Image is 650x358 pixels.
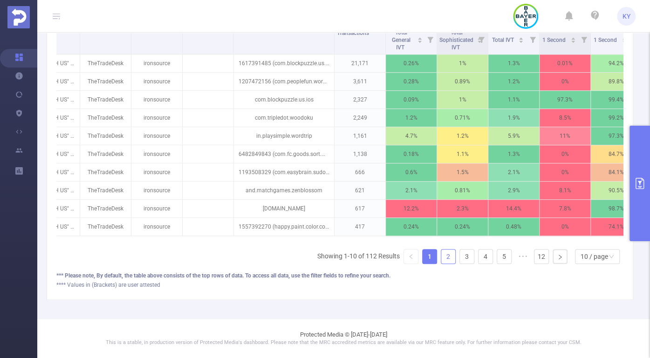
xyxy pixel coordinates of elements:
[234,73,334,90] p: 1207472156 (com.peoplefun.wordcross)
[591,127,642,145] p: 97.3%
[417,36,423,41] div: Sort
[540,182,590,199] p: 8.1%
[408,254,414,259] i: icon: left
[488,54,539,72] p: 1.3%
[488,182,539,199] p: 2.9%
[335,182,385,199] p: 621
[234,200,334,217] p: [DOMAIN_NAME]
[404,249,418,264] li: Previous Page
[80,54,131,72] p: TheTradeDesk
[542,37,567,43] span: 1 Second
[540,54,590,72] p: 0.01%
[623,7,630,26] span: KY
[518,36,524,41] div: Sort
[622,36,627,39] i: icon: caret-up
[591,145,642,163] p: 84.7%
[591,73,642,90] p: 89.8%
[540,200,590,217] p: 7.8%
[131,163,182,181] p: ironsource
[540,218,590,236] p: 0%
[7,6,30,28] img: Protected Media
[335,145,385,163] p: 1,138
[437,127,488,145] p: 1.2%
[609,254,614,260] i: icon: down
[335,163,385,181] p: 666
[478,249,493,264] li: 4
[317,249,400,264] li: Showing 1-10 of 112 Results
[488,73,539,90] p: 1.2%
[591,200,642,217] p: 98.7%
[540,73,590,90] p: 0%
[591,109,642,127] p: 99.2%
[437,218,488,236] p: 0.24%
[386,182,437,199] p: 2.1%
[459,249,474,264] li: 3
[234,218,334,236] p: 1557392270 (happy.paint.color.coloring.number)
[386,200,437,217] p: 12.2%
[80,163,131,181] p: TheTradeDesk
[437,54,488,72] p: 1%
[80,109,131,127] p: TheTradeDesk
[488,127,539,145] p: 5.9%
[540,127,590,145] p: 11%
[437,91,488,108] p: 1%
[437,73,488,90] p: 0.89%
[519,36,524,39] i: icon: caret-up
[131,182,182,199] p: ironsource
[56,281,623,289] div: **** Values in (Brackets) are user attested
[515,249,530,264] li: Next 5 Pages
[437,145,488,163] p: 1.1%
[591,218,642,236] p: 74.1%
[441,249,456,264] li: 2
[577,24,590,54] i: Filter menu
[335,127,385,145] p: 1,161
[80,218,131,236] p: TheTradeDesk
[386,109,437,127] p: 1.2%
[234,109,334,127] p: com.tripledot.woodoku
[234,182,334,199] p: and.matchgames.zenblossom
[622,39,627,42] i: icon: caret-down
[80,200,131,217] p: TheTradeDesk
[335,109,385,127] p: 2,249
[540,109,590,127] p: 8.5%
[131,73,182,90] p: ironsource
[591,163,642,181] p: 84.1%
[234,54,334,72] p: 1617391485 (com.blockpuzzle.us.ios)
[479,250,493,263] a: 4
[437,163,488,181] p: 1.5%
[80,182,131,199] p: TheTradeDesk
[488,145,539,163] p: 1.3%
[234,145,334,163] p: 6482849843 (com.fc.goods.sort.matching.puzzle.triplemaster)
[594,37,618,43] span: 1 Second
[591,91,642,108] p: 99.4%
[437,109,488,127] p: 0.71%
[492,37,515,43] span: Total IVT
[131,54,182,72] p: ironsource
[553,249,568,264] li: Next Page
[424,24,437,54] i: Filter menu
[441,250,455,263] a: 2
[591,182,642,199] p: 90.5%
[422,249,437,264] li: 1
[61,339,627,347] p: This is a stable, in production version of Protected Media's dashboard. Please note that the MRC ...
[386,163,437,181] p: 0.6%
[392,29,411,51] span: Total General IVT
[534,249,549,264] li: 12
[540,145,590,163] p: 0%
[131,218,182,236] p: ironsource
[386,127,437,145] p: 4.7%
[488,163,539,181] p: 2.1%
[557,254,563,260] i: icon: right
[386,91,437,108] p: 0.09%
[234,91,334,108] p: com.blockpuzzle.us.ios
[439,29,473,51] span: Total Sophisticated IVT
[131,127,182,145] p: ironsource
[386,218,437,236] p: 0.24%
[515,249,530,264] span: •••
[540,163,590,181] p: 0%
[131,109,182,127] p: ironsource
[386,73,437,90] p: 0.28%
[80,145,131,163] p: TheTradeDesk
[488,91,539,108] p: 1.1%
[437,182,488,199] p: 0.81%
